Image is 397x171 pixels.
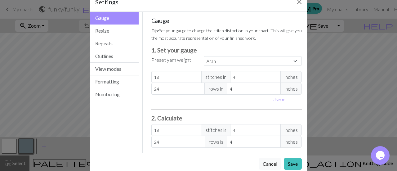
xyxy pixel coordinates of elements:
button: View modes [90,63,139,75]
label: Preset yarn weight [151,56,191,64]
button: Outlines [90,50,139,63]
h3: 2. Calculate [151,115,302,122]
iframe: chat widget [371,146,391,165]
small: Set your gauge to change the stitch distortion in your chart. This will give you the most accurat... [151,28,302,41]
span: inches [280,124,302,136]
h3: 1. Set your gauge [151,47,302,54]
button: Cancel [259,158,281,170]
button: Formatting [90,75,139,88]
span: stitches is [202,124,230,136]
button: Resize [90,25,139,37]
span: inches [280,71,302,83]
button: Save [284,158,302,170]
button: Usecm [270,95,288,104]
span: inches [280,136,302,148]
button: Repeats [90,37,139,50]
span: inches [280,83,302,95]
span: rows is [205,136,227,148]
h5: Gauge [151,17,302,24]
span: stitches in [201,71,230,83]
span: rows in [204,83,227,95]
button: Numbering [90,88,139,101]
button: Gauge [90,12,139,25]
strong: Tip: [151,28,159,33]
